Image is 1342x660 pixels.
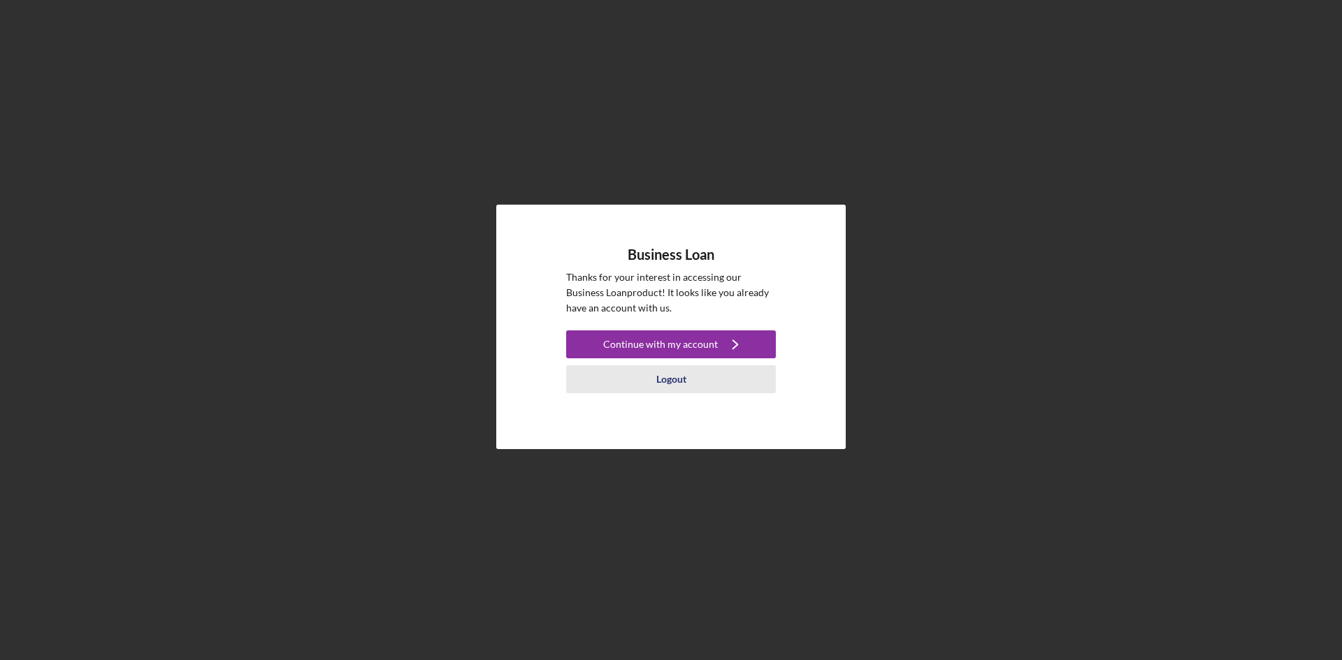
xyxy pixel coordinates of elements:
[566,330,776,358] button: Continue with my account
[603,330,718,358] div: Continue with my account
[566,365,776,393] button: Logout
[628,247,714,263] h4: Business Loan
[566,330,776,362] a: Continue with my account
[566,270,776,316] p: Thanks for your interest in accessing our Business Loan product! It looks like you already have a...
[656,365,686,393] div: Logout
